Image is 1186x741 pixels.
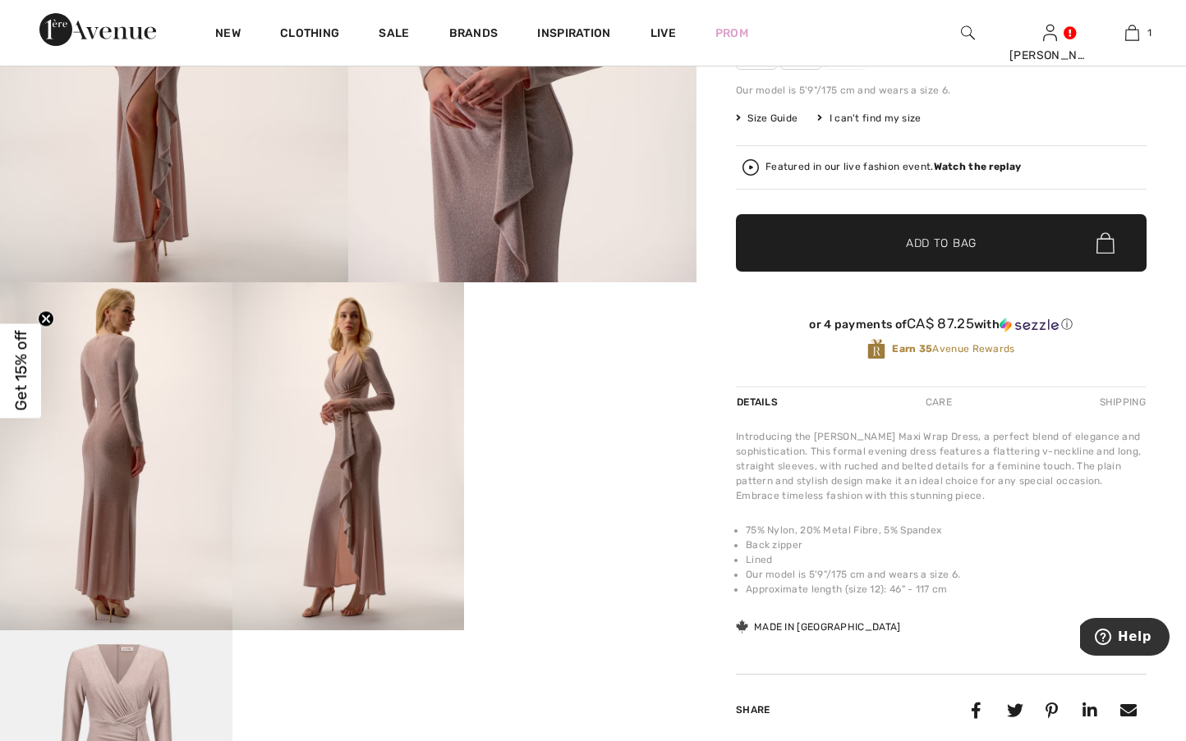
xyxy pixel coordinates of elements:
span: Add to Bag [906,235,977,252]
div: [PERSON_NAME] [1009,47,1090,64]
img: My Bag [1125,23,1139,43]
div: Made in [GEOGRAPHIC_DATA] [736,620,901,634]
span: CA$ 87.25 [907,315,974,332]
div: or 4 payments of with [736,316,1147,332]
img: search the website [961,23,975,43]
span: Size Guide [736,111,798,126]
video: Your browser does not support the video tag. [464,282,696,398]
li: Our model is 5'9"/175 cm and wears a size 6. [746,567,1147,582]
img: Watch the replay [742,159,759,176]
div: or 4 payments ofCA$ 87.25withSezzle Click to learn more about Sezzle [736,316,1147,338]
span: Get 15% off [11,331,30,411]
a: Live [650,25,676,42]
iframe: Opens a widget where you can find more information [1080,618,1170,659]
a: Prom [715,25,748,42]
button: Add to Bag [736,214,1147,272]
div: Featured in our live fashion event. [765,162,1021,172]
li: Back zipper [746,537,1147,552]
button: Close teaser [38,310,54,327]
img: Formal Maxi Wrap Dress Style 254703. 4 [232,282,465,630]
a: New [215,26,241,43]
div: Introducing the [PERSON_NAME] Maxi Wrap Dress, a perfect blend of elegance and sophistication. Th... [736,429,1147,503]
div: Care [912,387,966,417]
img: 1ère Avenue [39,13,156,46]
span: Share [736,704,770,716]
strong: Earn 35 [892,343,932,354]
li: 75% Nylon, 20% Metal Fibre, 5% Spandex [746,523,1147,537]
div: Details [736,387,782,417]
a: Sign In [1043,25,1057,40]
a: Sale [379,26,409,43]
span: Avenue Rewards [892,341,1014,356]
span: Inspiration [537,26,610,43]
a: Brands [449,26,499,43]
div: Our model is 5'9"/175 cm and wears a size 6. [736,83,1147,98]
div: Shipping [1096,387,1147,417]
li: Lined [746,552,1147,567]
a: Clothing [280,26,339,43]
div: I can't find my size [817,111,921,126]
img: My Info [1043,23,1057,43]
img: Sezzle [1000,318,1059,332]
li: Approximate length (size 12): 46" - 117 cm [746,582,1147,597]
img: Avenue Rewards [867,338,885,360]
span: 1 [1147,25,1152,40]
strong: Watch the replay [934,161,1022,172]
img: Bag.svg [1096,232,1115,254]
a: 1 [1092,23,1172,43]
